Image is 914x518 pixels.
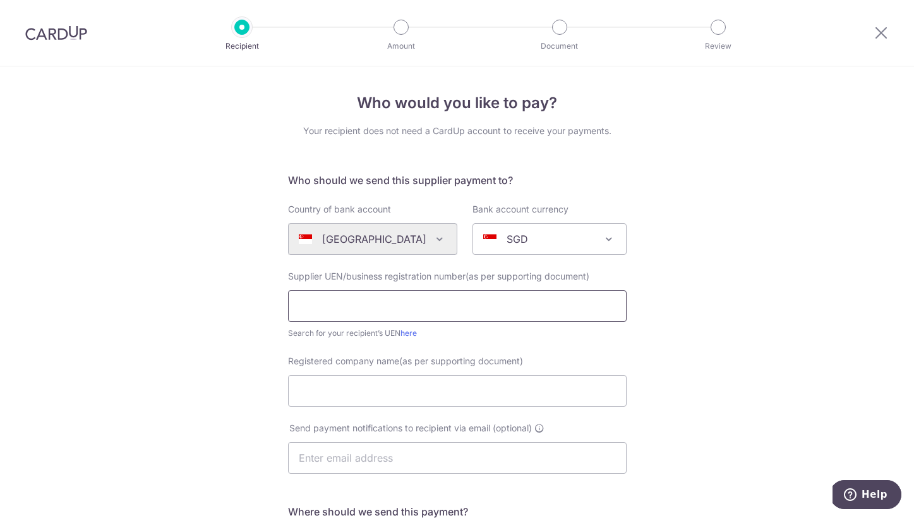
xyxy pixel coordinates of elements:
img: CardUp [25,25,87,40]
h5: Who should we send this supplier payment to? [288,173,627,188]
p: Amount [354,40,448,52]
span: Help [29,9,55,20]
input: Enter email address [288,442,627,474]
p: Recipient [195,40,289,52]
a: here [400,328,417,338]
h4: Who would you like to pay? [288,92,627,114]
p: Document [513,40,606,52]
div: Your recipient does not need a CardUp account to receive your payments. [288,125,627,137]
p: Review [671,40,765,52]
span: Send payment notifications to recipient via email (optional) [289,422,532,435]
label: Country of bank account [288,203,391,216]
div: Search for your recipient’s UEN [288,327,627,340]
label: Bank account currency [472,203,568,216]
iframe: Opens a widget where you can find more information [833,480,901,512]
span: SGD [473,224,626,254]
span: Registered company name(as per supporting document) [288,355,523,366]
p: SGD [507,231,528,247]
span: Supplier UEN/business registration number(as per supporting document) [288,271,589,281]
span: SGD [472,223,627,255]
